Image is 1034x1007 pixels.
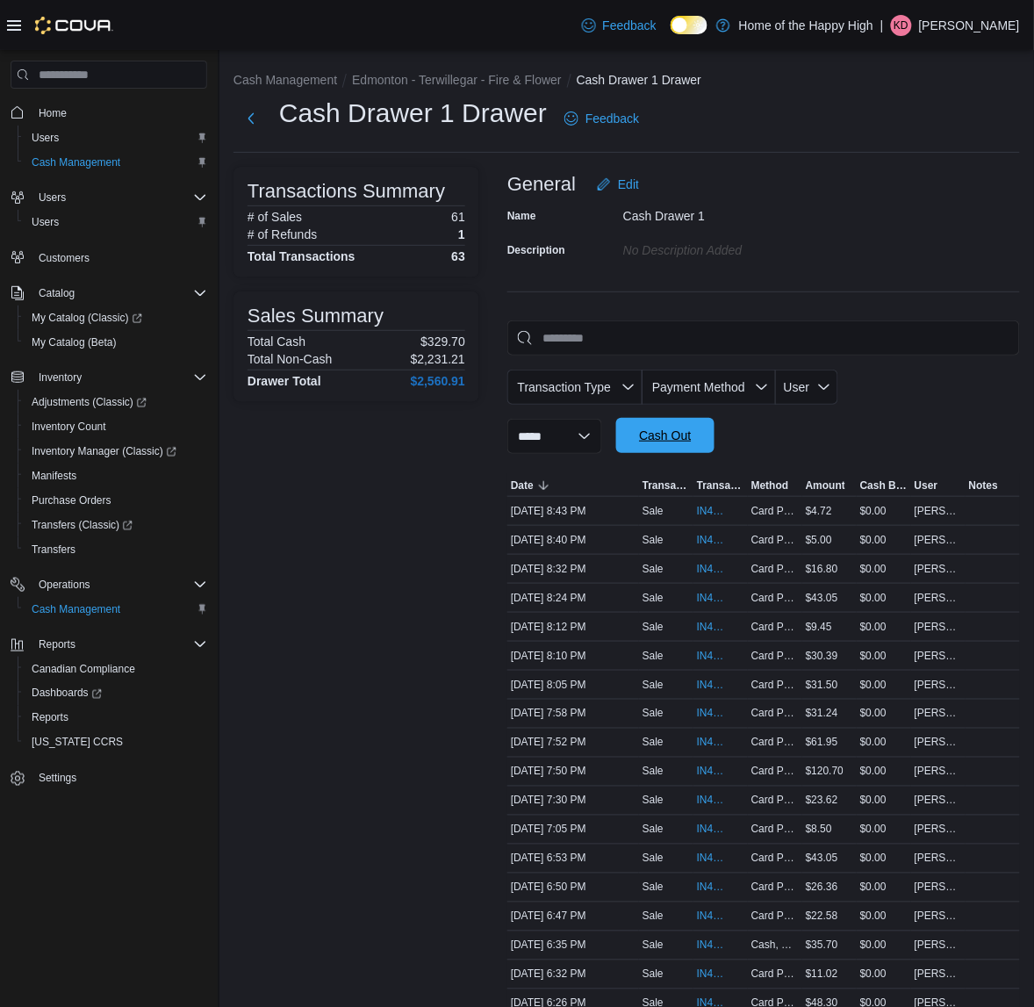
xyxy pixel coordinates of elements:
span: IN4SFK-17976681 [697,620,727,634]
a: [US_STATE] CCRS [25,732,130,753]
span: [PERSON_NAME] [915,649,962,663]
p: Sale [643,794,664,808]
div: $0.00 [857,877,911,898]
span: Inventory Count [32,420,106,434]
button: Operations [4,572,214,597]
button: Users [18,210,214,234]
span: [PERSON_NAME] [915,504,962,518]
button: Purchase Orders [18,488,214,513]
h4: 63 [451,249,465,263]
div: [DATE] 8:12 PM [507,616,639,637]
nav: Complex example [11,92,207,837]
h6: # of Sales [248,210,302,224]
div: $0.00 [857,964,911,985]
div: [DATE] 8:43 PM [507,500,639,521]
span: Cash Management [32,155,120,169]
div: [DATE] 7:50 PM [507,761,639,782]
span: $31.24 [806,707,838,721]
button: My Catalog (Beta) [18,330,214,355]
p: Sale [643,881,664,895]
span: Canadian Compliance [32,662,135,676]
span: Transfers (Classic) [25,514,207,536]
a: Reports [25,708,75,729]
span: [PERSON_NAME] [915,707,962,721]
span: Reports [32,711,68,725]
span: IN4SFK-17976642 [697,649,727,663]
span: $35.70 [806,939,838,953]
a: Cash Management [25,599,127,620]
span: Cash Out [639,427,691,444]
button: Catalog [4,281,214,306]
span: Catalog [32,283,207,304]
button: IN4SFK-17976578 [697,674,744,695]
span: Settings [39,772,76,786]
p: Sale [643,533,664,547]
h6: Total Cash [248,334,305,349]
button: Cash Management [233,73,337,87]
span: Manifests [32,469,76,483]
span: Notes [969,478,998,493]
span: IN4SFK-17977036 [697,533,727,547]
a: Users [25,212,66,233]
a: Dashboards [25,683,109,704]
a: My Catalog (Classic) [18,306,214,330]
span: Cash Management [32,602,120,616]
p: 61 [451,210,465,224]
a: Inventory Count [25,416,113,437]
span: Date [511,478,534,493]
button: IN4SFK-17976642 [697,645,744,666]
p: $329.70 [420,334,465,349]
button: User [776,370,838,405]
button: IN4SFK-17975359 [697,906,744,927]
span: My Catalog (Classic) [32,311,142,325]
a: Inventory Manager (Classic) [25,441,183,462]
a: Transfers (Classic) [25,514,140,536]
span: [PERSON_NAME] [915,852,962,866]
button: Cash Drawer 1 Drawer [577,73,701,87]
p: [PERSON_NAME] [919,15,1020,36]
a: Cash Management [25,152,127,173]
button: IN4SFK-17975689 [697,819,744,840]
a: Inventory Manager (Classic) [18,439,214,464]
div: Cash Drawer 1 [623,202,858,223]
span: Card Payment [751,736,799,750]
label: Description [507,243,565,257]
div: $0.00 [857,616,911,637]
span: IN4SFK-17976061 [697,794,727,808]
a: My Catalog (Beta) [25,332,124,353]
span: Cash Management [25,599,207,620]
span: $4.72 [806,504,832,518]
div: [DATE] 8:10 PM [507,645,639,666]
span: [PERSON_NAME] [915,881,962,895]
span: Dark Mode [671,34,671,35]
span: IN4SFK-17975466 [697,852,727,866]
span: [PERSON_NAME] [915,794,962,808]
div: $0.00 [857,674,911,695]
a: Purchase Orders [25,490,118,511]
label: Name [507,209,536,223]
span: Card Payment [751,852,799,866]
p: Sale [643,649,664,663]
button: IN4SFK-17976820 [697,587,744,608]
button: Users [4,185,214,210]
a: Dashboards [18,681,214,706]
span: Customers [39,251,90,265]
span: $9.45 [806,620,832,634]
div: [DATE] 6:53 PM [507,848,639,869]
span: Customers [32,247,207,269]
p: Sale [643,765,664,779]
span: IN4SFK-17975419 [697,881,727,895]
span: $31.50 [806,678,838,692]
span: Reports [39,637,75,651]
h4: $2,560.91 [411,374,465,388]
span: $120.70 [806,765,844,779]
span: IN4SFK-17975689 [697,823,727,837]
div: [DATE] 6:50 PM [507,877,639,898]
span: IN4SFK-17976938 [697,562,727,576]
a: Adjustments (Classic) [18,390,214,414]
span: IN4SFK-17975142 [697,939,727,953]
span: $8.50 [806,823,832,837]
span: [PERSON_NAME] [915,620,962,634]
span: Users [39,191,66,205]
span: Users [32,187,207,208]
